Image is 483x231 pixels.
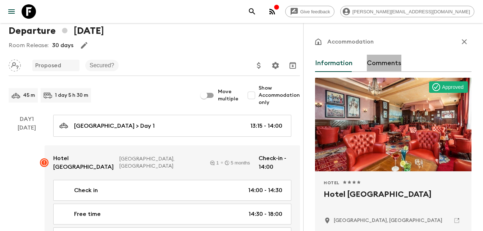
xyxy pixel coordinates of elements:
[367,55,401,72] button: Comments
[250,122,282,130] p: 13:15 - 14:00
[315,55,352,72] button: Information
[340,6,474,17] div: [PERSON_NAME][EMAIL_ADDRESS][DOMAIN_NAME]
[45,145,300,180] a: Hotel [GEOGRAPHIC_DATA][GEOGRAPHIC_DATA], [GEOGRAPHIC_DATA]15 monthsCheck-in - 14:00
[268,58,283,73] button: Settings
[327,37,374,46] p: Accommodation
[210,160,219,165] div: 1
[85,60,119,71] div: Secured?
[55,92,88,99] p: 1 day 5 h 30 m
[324,189,463,212] h2: Hotel [GEOGRAPHIC_DATA]
[53,115,291,137] a: [GEOGRAPHIC_DATA] > Day 113:15 - 14:00
[119,155,201,170] p: [GEOGRAPHIC_DATA], [GEOGRAPHIC_DATA]
[259,85,300,106] span: Show Accommodation only
[74,122,155,130] p: [GEOGRAPHIC_DATA] > Day 1
[252,58,266,73] button: Update Price, Early Bird Discount and Costs
[225,160,250,165] div: 5 months
[259,154,291,171] p: Check-in - 14:00
[35,61,61,70] p: Proposed
[23,92,35,99] p: 45 m
[4,4,19,19] button: menu
[53,180,291,201] a: Check in14:00 - 14:30
[9,62,21,67] span: Assign pack leader
[249,210,282,218] p: 14:30 - 18:00
[74,210,101,218] p: Free time
[442,83,464,91] p: Approved
[9,24,104,38] h1: Departure [DATE]
[9,41,49,50] p: Room Release:
[324,180,340,186] span: Hotel
[334,217,442,224] p: Casablanca, Morocco
[53,204,291,225] a: Free time14:30 - 18:00
[90,61,114,70] p: Secured?
[296,9,334,14] span: Give feedback
[53,154,114,171] p: Hotel [GEOGRAPHIC_DATA]
[286,58,300,73] button: Archive (Completed, Cancelled or Unsynced Departures only)
[348,9,474,14] span: [PERSON_NAME][EMAIL_ADDRESS][DOMAIN_NAME]
[285,6,334,17] a: Give feedback
[315,78,471,171] div: Photo of Hotel Val d’Anfa
[218,88,238,103] span: Move multiple
[248,186,282,195] p: 14:00 - 14:30
[52,41,73,50] p: 30 days
[74,186,98,195] p: Check in
[245,4,259,19] button: search adventures
[9,115,45,123] p: Day 1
